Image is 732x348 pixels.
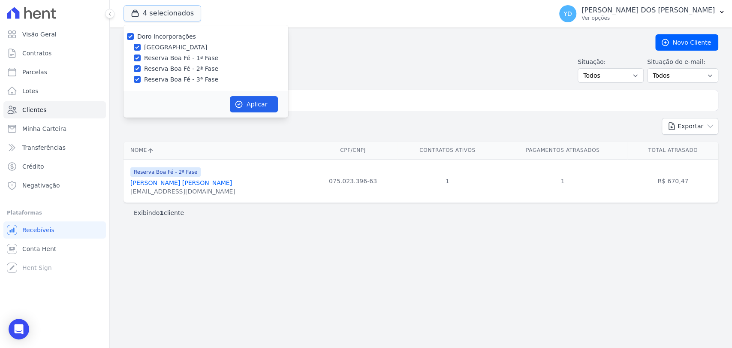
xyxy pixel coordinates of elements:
th: Nome [124,142,309,159]
label: Reserva Boa Fé - 3ª Fase [144,75,218,84]
td: 1 [397,159,498,203]
a: Transferências [3,139,106,156]
td: 075.023.396-63 [309,159,397,203]
button: Exportar [662,118,718,135]
label: Situação do e-mail: [647,57,718,67]
div: [EMAIL_ADDRESS][DOMAIN_NAME] [130,187,235,196]
span: Crédito [22,162,44,171]
th: Total Atrasado [627,142,718,159]
b: 1 [160,209,164,216]
button: YD [PERSON_NAME] DOS [PERSON_NAME] Ver opções [552,2,732,26]
th: Pagamentos Atrasados [498,142,627,159]
a: Crédito [3,158,106,175]
a: Minha Carteira [3,120,106,137]
a: Clientes [3,101,106,118]
button: 4 selecionados [124,5,201,21]
span: Conta Hent [22,245,56,253]
label: Doro Incorporações [137,33,196,40]
a: [PERSON_NAME] [PERSON_NAME] [130,179,232,186]
div: Open Intercom Messenger [9,319,29,339]
span: Lotes [22,87,39,95]
span: Clientes [22,106,46,114]
a: Negativação [3,177,106,194]
td: 1 [498,159,627,203]
span: Parcelas [22,68,47,76]
a: Lotes [3,82,106,100]
span: Recebíveis [22,226,54,234]
span: Minha Carteira [22,124,66,133]
span: Negativação [22,181,60,190]
td: R$ 670,47 [627,159,718,203]
button: Aplicar [230,96,278,112]
th: Contratos Ativos [397,142,498,159]
div: Plataformas [7,208,102,218]
p: Exibindo cliente [134,209,184,217]
label: Reserva Boa Fé - 1ª Fase [144,54,218,63]
span: Contratos [22,49,51,57]
p: Ver opções [581,15,715,21]
label: Situação: [578,57,644,67]
span: Visão Geral [22,30,57,39]
label: Reserva Boa Fé - 2ª Fase [144,64,218,73]
span: Reserva Boa Fé - 2ª Fase [130,167,201,177]
span: YD [563,11,572,17]
label: [GEOGRAPHIC_DATA] [144,43,207,52]
h2: Clientes [124,35,642,50]
a: Contratos [3,45,106,62]
a: Parcelas [3,64,106,81]
a: Novo Cliente [655,34,718,51]
span: Transferências [22,143,66,152]
a: Visão Geral [3,26,106,43]
input: Buscar por nome, CPF ou e-mail [139,92,714,109]
th: CPF/CNPJ [309,142,397,159]
p: [PERSON_NAME] DOS [PERSON_NAME] [581,6,715,15]
a: Conta Hent [3,240,106,257]
a: Recebíveis [3,221,106,239]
